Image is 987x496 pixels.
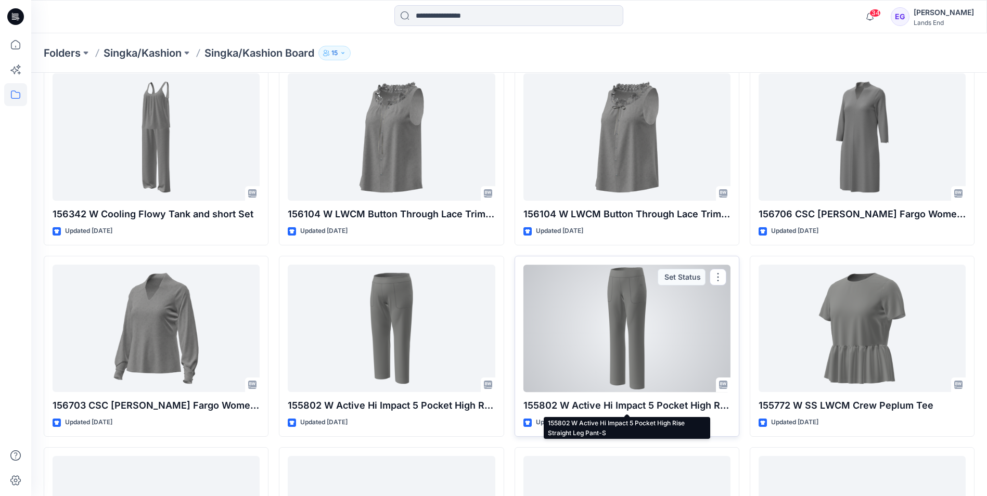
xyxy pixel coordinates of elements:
a: 156703 CSC Wells Fargo Women's Knit LS Peplum Top [53,265,260,392]
p: Updated [DATE] [771,417,818,428]
p: Updated [DATE] [536,226,583,237]
a: 155802 W Active Hi Impact 5 Pocket High Rise Straight Leg Pant-S [523,265,730,392]
a: 155772 W SS LWCM Crew Peplum Tee [759,265,966,392]
p: 156703 CSC [PERSON_NAME] Fargo Women's Knit LS Peplum Top [53,398,260,413]
p: Updated [DATE] [300,226,348,237]
p: 15 [331,47,338,59]
div: EG [891,7,909,26]
p: 156706 CSC [PERSON_NAME] Fargo Women's Stand Collar Shift Dress [759,207,966,221]
a: 156706 CSC Wells Fargo Women's Stand Collar Shift Dress [759,73,966,201]
p: Updated [DATE] [300,417,348,428]
p: 155772 W SS LWCM Crew Peplum Tee [759,398,966,413]
a: 156342 W Cooling Flowy Tank and short Set [53,73,260,201]
a: Folders [44,46,81,60]
p: Updated [DATE] [65,226,112,237]
a: 155802 W Active Hi Impact 5 Pocket High Rise Straight Leg Pant-1X [288,265,495,392]
p: Updated [DATE] [536,417,583,428]
p: 155802 W Active Hi Impact 5 Pocket High Rise Straight Leg Pant-S [523,398,730,413]
p: 156104 W LWCM Button Through Lace Trim Tank [523,207,730,221]
p: Updated [DATE] [65,417,112,428]
div: [PERSON_NAME] [914,6,974,19]
p: 155802 W Active Hi Impact 5 Pocket High Rise Straight Leg Pant-1X [288,398,495,413]
button: 15 [318,46,351,60]
div: Lands End [914,19,974,27]
a: Singka/Kashion [104,46,182,60]
p: 156104 W LWCM Button Through Lace Trim Tank-2 [288,207,495,221]
a: 156104 W LWCM Button Through Lace Trim Tank-2 [288,73,495,201]
p: 156342 W Cooling Flowy Tank and short Set [53,207,260,221]
p: Updated [DATE] [771,226,818,237]
p: Singka/Kashion Board [204,46,314,60]
span: 34 [869,9,881,17]
a: 156104 W LWCM Button Through Lace Trim Tank [523,73,730,201]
